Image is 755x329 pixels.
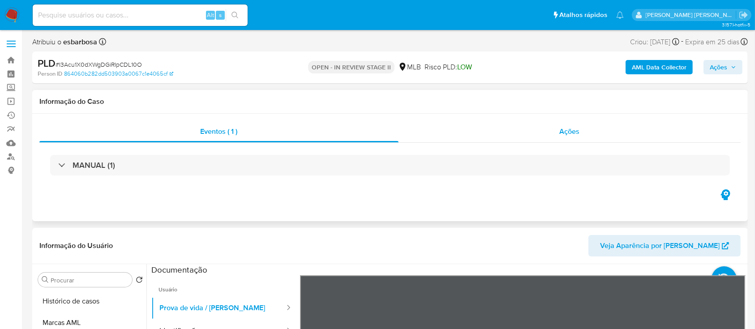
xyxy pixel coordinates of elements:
[704,60,742,74] button: Ações
[39,241,113,250] h1: Informação do Usuário
[64,70,173,78] a: 864060b282dd503903a0067c1e4065cf
[34,291,146,312] button: Histórico de casos
[51,276,129,284] input: Procurar
[739,10,748,20] a: Sair
[646,11,736,19] p: alessandra.barbosa@mercadopago.com
[33,9,248,21] input: Pesquise usuários ou casos...
[616,11,624,19] a: Notificações
[559,10,607,20] span: Atalhos rápidos
[56,60,142,69] span: # I3Acu1X0dXWgDGiRIpCDL10O
[136,276,143,286] button: Retornar ao pedido padrão
[42,276,49,283] button: Procurar
[681,36,683,48] span: -
[685,37,739,47] span: Expira em 25 dias
[201,126,238,137] span: Eventos ( 1 )
[398,62,421,72] div: MLB
[626,60,693,74] button: AML Data Collector
[73,160,115,170] h3: MANUAL (1)
[226,9,244,21] button: search-icon
[219,11,222,19] span: s
[425,62,472,72] span: Risco PLD:
[457,62,472,72] span: LOW
[588,235,741,256] button: Veja Aparência por [PERSON_NAME]
[632,60,686,74] b: AML Data Collector
[600,235,720,256] span: Veja Aparência por [PERSON_NAME]
[38,56,56,70] b: PLD
[560,126,580,137] span: Ações
[32,37,97,47] span: Atribuiu o
[308,61,395,73] p: OPEN - IN REVIEW STAGE II
[50,155,730,175] div: MANUAL (1)
[710,60,727,74] span: Ações
[630,36,679,48] div: Criou: [DATE]
[38,70,62,78] b: Person ID
[207,11,214,19] span: Alt
[61,37,97,47] b: esbarbosa
[39,97,741,106] h1: Informação do Caso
